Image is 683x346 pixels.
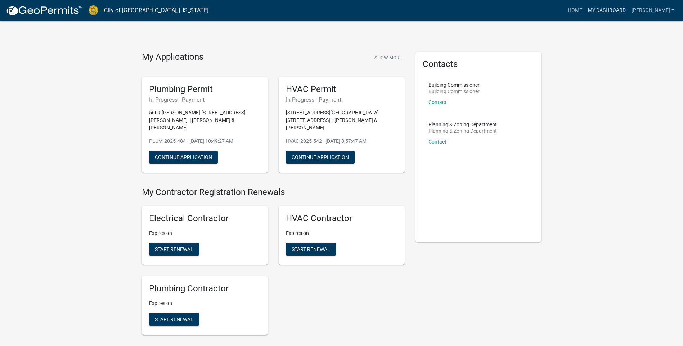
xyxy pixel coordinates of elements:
wm-registration-list-section: My Contractor Registration Renewals [142,187,405,340]
h5: HVAC Contractor [286,213,397,224]
h5: Electrical Contractor [149,213,261,224]
p: Expires on [149,300,261,307]
span: Start Renewal [155,246,193,252]
h5: Contacts [423,59,534,69]
span: Start Renewal [292,246,330,252]
p: Building Commissioner [428,89,480,94]
p: Expires on [286,229,397,237]
button: Continue Application [149,151,218,164]
a: [PERSON_NAME] [629,4,677,17]
h5: Plumbing Contractor [149,283,261,294]
p: [STREET_ADDRESS][GEOGRAPHIC_DATA][STREET_ADDRESS] | [PERSON_NAME] & [PERSON_NAME] [286,109,397,132]
p: Planning & Zoning Department [428,128,497,133]
button: Show More [372,52,405,64]
h4: My Applications [142,52,203,63]
h6: In Progress - Payment [286,96,397,103]
a: Contact [428,139,446,145]
button: Start Renewal [149,313,199,326]
button: Start Renewal [286,243,336,256]
h5: Plumbing Permit [149,84,261,95]
p: Building Commissioner [428,82,480,87]
h5: HVAC Permit [286,84,397,95]
span: Start Renewal [155,316,193,322]
p: PLUM-2025-484 - [DATE] 10:49:27 AM [149,137,261,145]
h6: In Progress - Payment [149,96,261,103]
h4: My Contractor Registration Renewals [142,187,405,197]
img: City of Jeffersonville, Indiana [89,5,98,15]
p: Expires on [149,229,261,237]
button: Continue Application [286,151,355,164]
a: My Dashboard [585,4,629,17]
a: Home [565,4,585,17]
a: City of [GEOGRAPHIC_DATA], [US_STATE] [104,4,208,17]
button: Start Renewal [149,243,199,256]
a: Contact [428,99,446,105]
p: HVAC-2025-542 - [DATE] 8:57:47 AM [286,137,397,145]
p: Planning & Zoning Department [428,122,497,127]
p: 5609 [PERSON_NAME] [STREET_ADDRESS][PERSON_NAME] | [PERSON_NAME] & [PERSON_NAME] [149,109,261,132]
